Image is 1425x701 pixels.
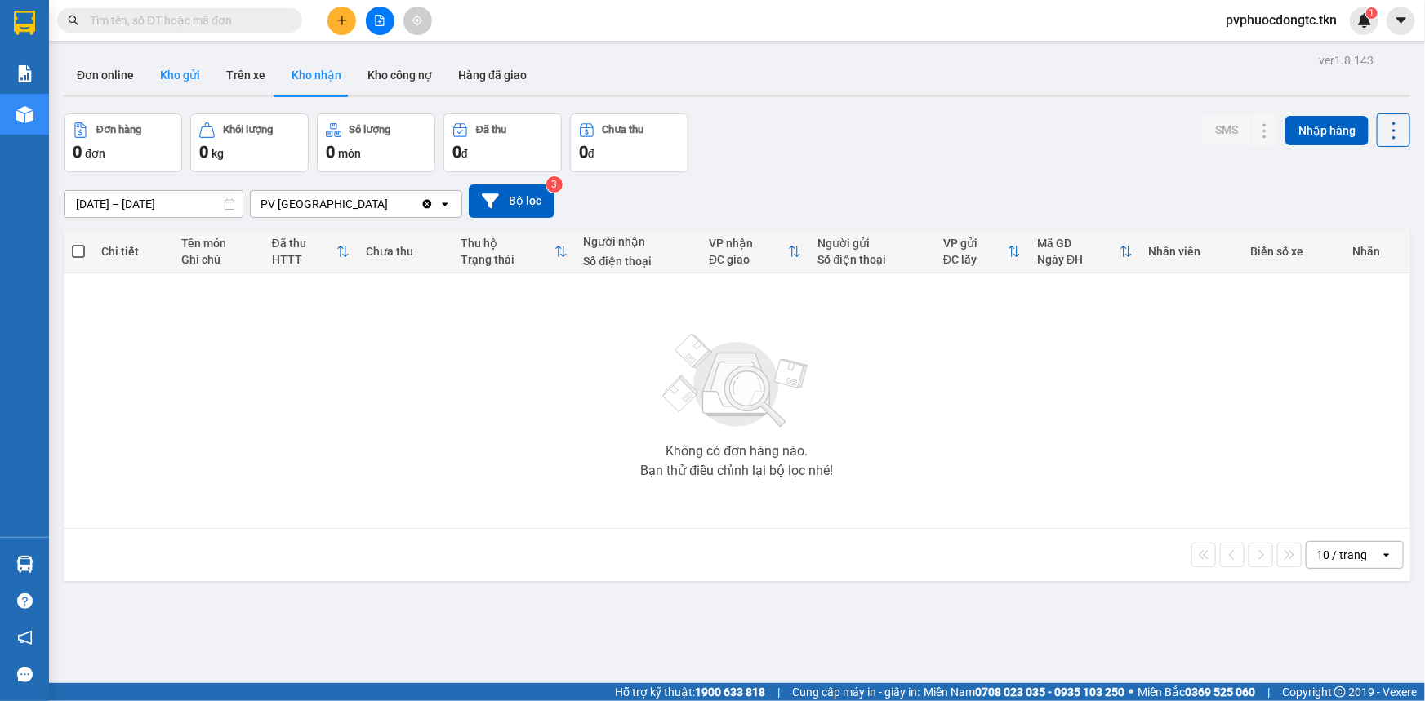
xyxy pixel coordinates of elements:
div: Trạng thái [461,253,554,266]
div: Số lượng [350,124,391,135]
span: notification [17,630,33,646]
div: Chi tiết [101,245,165,258]
button: Chưa thu0đ [570,113,688,172]
th: Toggle SortBy [264,230,358,273]
div: Chưa thu [603,124,644,135]
button: caret-down [1387,7,1415,35]
th: Toggle SortBy [935,230,1029,273]
div: Khối lượng [223,124,273,135]
button: Khối lượng0kg [190,113,309,172]
span: caret-down [1394,13,1409,28]
div: Đã thu [476,124,506,135]
div: Ngày ĐH [1037,253,1119,266]
img: warehouse-icon [16,106,33,123]
span: 1 [1369,7,1374,19]
img: logo-vxr [14,11,35,35]
span: 0 [579,142,588,162]
input: Tìm tên, số ĐT hoặc mã đơn [90,11,283,29]
th: Toggle SortBy [1029,230,1140,273]
span: copyright [1334,686,1346,698]
button: aim [403,7,432,35]
strong: 0708 023 035 - 0935 103 250 [975,685,1124,699]
span: search [68,15,79,26]
div: Không có đơn hàng nào. [666,445,808,458]
button: Kho công nợ [354,55,445,95]
button: plus [327,7,356,35]
div: Số điện thoại [817,253,927,266]
span: 0 [73,142,82,162]
th: Toggle SortBy [701,230,809,273]
button: Đã thu0đ [443,113,562,172]
div: Nhãn [1353,245,1402,258]
div: Đơn hàng [96,124,141,135]
button: Hàng đã giao [445,55,540,95]
div: HTTT [272,253,337,266]
div: Nhân viên [1149,245,1234,258]
span: message [17,667,33,682]
div: 10 / trang [1316,547,1367,563]
div: Chưa thu [366,245,443,258]
span: file-add [374,15,385,26]
div: ver 1.8.143 [1319,51,1374,69]
button: Kho nhận [278,55,354,95]
span: đ [588,147,594,160]
img: warehouse-icon [16,556,33,573]
div: Mã GD [1037,237,1119,250]
button: Trên xe [213,55,278,95]
div: ĐC lấy [943,253,1008,266]
span: món [338,147,361,160]
span: Miền Nam [924,683,1124,701]
span: Hỗ trợ kỹ thuật: [615,683,765,701]
button: SMS [1202,115,1251,144]
span: aim [412,15,423,26]
img: svg+xml;base64,PHN2ZyBjbGFzcz0ibGlzdC1wbHVnX19zdmciIHhtbG5zPSJodHRwOi8vd3d3LnczLm9yZy8yMDAwL3N2Zy... [655,324,818,438]
strong: 0369 525 060 [1185,685,1255,699]
div: Thu hộ [461,237,554,250]
span: 0 [452,142,461,162]
div: Ghi chú [181,253,256,266]
button: Nhập hàng [1285,116,1369,145]
div: Số điện thoại [584,255,693,268]
div: ĐC giao [709,253,788,266]
span: pvphuocdongtc.tkn [1213,10,1350,30]
span: | [777,683,780,701]
div: Đã thu [272,237,337,250]
div: Người nhận [584,235,693,248]
span: kg [212,147,224,160]
button: file-add [366,7,394,35]
button: Kho gửi [147,55,213,95]
input: Selected PV Phước Đông. [390,196,391,212]
div: Người gửi [817,237,927,250]
strong: 1900 633 818 [695,685,765,699]
span: Cung cấp máy in - giấy in: [792,683,920,701]
div: VP nhận [709,237,788,250]
span: ⚪️ [1129,689,1133,695]
svg: open [1380,548,1393,561]
span: | [1267,683,1270,701]
button: Đơn hàng0đơn [64,113,182,172]
svg: Clear value [421,197,434,211]
svg: open [439,197,452,211]
span: 0 [199,142,208,162]
span: đ [461,147,468,160]
span: đơn [85,147,105,160]
input: Select a date range. [65,191,243,217]
button: Đơn online [64,55,147,95]
div: Tên món [181,237,256,250]
span: 0 [326,142,335,162]
span: question-circle [17,593,33,609]
sup: 3 [546,176,563,193]
div: PV [GEOGRAPHIC_DATA] [261,196,388,212]
th: Toggle SortBy [452,230,576,273]
div: Biển số xe [1250,245,1337,258]
div: VP gửi [943,237,1008,250]
button: Số lượng0món [317,113,435,172]
button: Bộ lọc [469,184,554,218]
img: solution-icon [16,65,33,82]
div: Bạn thử điều chỉnh lại bộ lọc nhé! [640,464,833,477]
span: plus [336,15,348,26]
img: icon-new-feature [1357,13,1372,28]
sup: 1 [1366,7,1378,19]
span: Miền Bắc [1138,683,1255,701]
